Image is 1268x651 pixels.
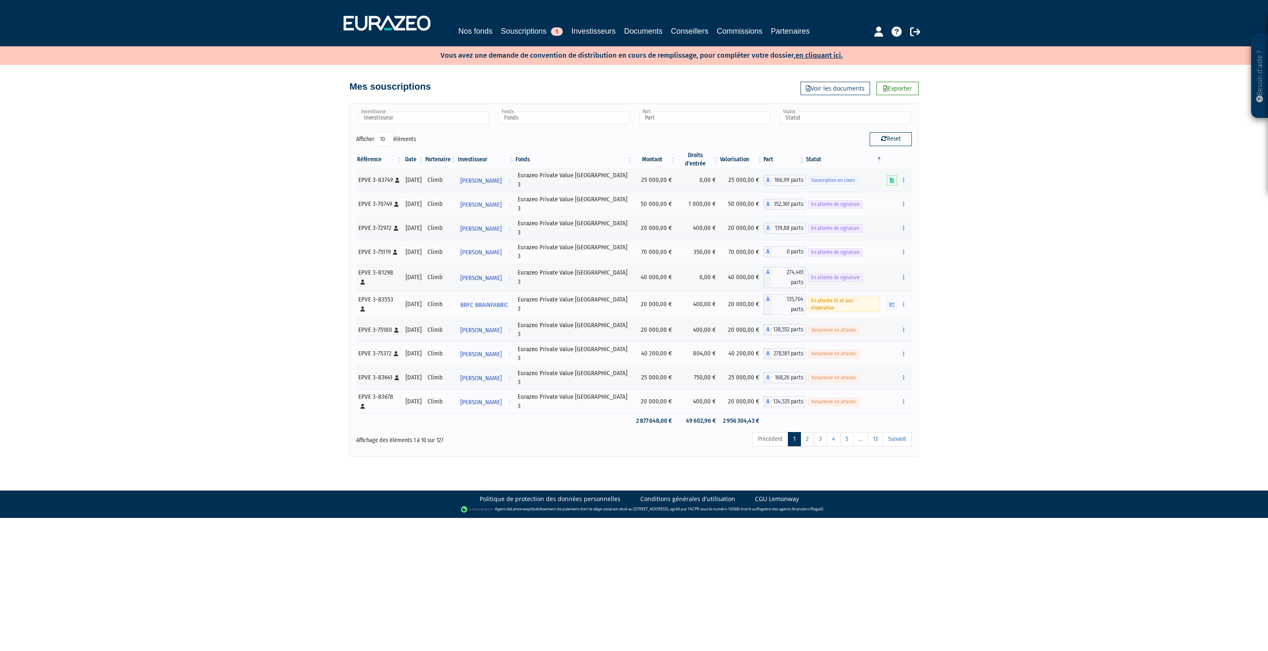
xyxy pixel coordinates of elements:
[358,295,400,313] div: EPVE 3-83553
[788,432,801,446] a: 1
[763,396,772,407] span: A
[633,390,676,414] td: 20 000,00 €
[356,151,403,168] th: Référence : activer pour trier la colonne par ordre croissant
[457,296,515,313] a: BRFC BRAINFABRIC
[394,202,399,207] i: [Français] Personne physique
[406,176,422,184] div: [DATE]
[633,318,676,342] td: 20 000,00 €
[424,390,457,414] td: Climb
[457,196,515,213] a: [PERSON_NAME]
[508,270,511,286] i: Voir l'investisseur
[460,371,502,386] span: [PERSON_NAME]
[395,178,400,183] i: [Français] Personne physique
[633,168,676,192] td: 25 000,00 €
[676,390,720,414] td: 400,00 €
[772,372,805,383] span: 168,26 parts
[356,431,580,445] div: Affichage des éléments 1 à 10 sur 127
[406,349,422,358] div: [DATE]
[424,291,457,318] td: Climb
[518,219,631,237] div: Eurazeo Private Value [GEOGRAPHIC_DATA] 3
[633,366,676,390] td: 25 000,00 €
[676,414,720,428] td: 49 602,96 €
[358,373,400,382] div: EPVE 3-83641
[883,432,912,446] a: Suivant
[676,366,720,390] td: 750,00 €
[808,350,859,358] span: Versement en attente
[763,372,772,383] span: A
[772,294,805,315] span: 135,704 parts
[763,151,805,168] th: Part: activer pour trier la colonne par ordre croissant
[772,223,805,234] span: 139,88 parts
[416,48,843,61] p: Vous avez une demande de convention de distribution en cours de remplissage, pour compléter votre...
[671,25,709,37] a: Conseillers
[424,216,457,240] td: Climb
[633,192,676,216] td: 50 000,00 €
[763,199,805,210] div: A - Eurazeo Private Value Europe 3
[720,264,763,291] td: 40 000,00 €
[508,173,511,189] i: Voir l'investisseur
[480,495,621,503] a: Politique de protection des données personnelles
[508,371,511,386] i: Voir l'investisseur
[394,328,399,333] i: [Français] Personne physique
[393,250,398,255] i: [Français] Personne physique
[720,192,763,216] td: 50 000,00 €
[394,351,398,356] i: [Français] Personne physique
[424,168,457,192] td: Climb
[551,27,563,36] span: 1
[814,432,827,446] a: 3
[720,151,763,168] th: Valorisation: activer pour trier la colonne par ordre croissant
[518,321,631,339] div: Eurazeo Private Value [GEOGRAPHIC_DATA] 3
[508,347,511,362] i: Voir l'investisseur
[358,200,400,208] div: EPVE 3-70749
[720,240,763,264] td: 70 000,00 €
[358,224,400,232] div: EPVE 3-72972
[801,432,814,446] a: 2
[424,342,457,366] td: Climb
[515,151,634,168] th: Fonds: activer pour trier la colonne par ordre croissant
[403,151,424,168] th: Date: activer pour trier la colonne par ordre croissant
[518,268,631,286] div: Eurazeo Private Value [GEOGRAPHIC_DATA] 3
[518,369,631,387] div: Eurazeo Private Value [GEOGRAPHIC_DATA] 3
[1255,38,1265,114] p: Besoin d'aide ?
[633,264,676,291] td: 40 000,00 €
[720,216,763,240] td: 20 000,00 €
[763,175,772,186] span: A
[394,226,398,231] i: [Français] Personne physique
[457,321,515,338] a: [PERSON_NAME]
[518,195,631,213] div: Eurazeo Private Value [GEOGRAPHIC_DATA] 3
[424,240,457,264] td: Climb
[395,375,399,380] i: [Français] Personne physique
[457,345,515,362] a: [PERSON_NAME]
[460,297,508,313] span: BRFC BRAINFABRIC
[460,221,502,237] span: [PERSON_NAME]
[720,414,763,428] td: 2 956 304,43 €
[676,168,720,192] td: 0,00 €
[795,51,843,60] a: en cliquant ici.
[717,25,763,37] a: Commissions
[808,398,859,406] span: Versement en attente
[827,432,841,446] a: 4
[772,396,805,407] span: 134,535 parts
[772,348,805,359] span: 278,181 parts
[805,151,883,168] th: Statut : activer pour trier la colonne par ordre d&eacute;croissant
[374,132,393,147] select: Afficheréléments
[424,318,457,342] td: Climb
[406,200,422,208] div: [DATE]
[763,267,772,288] span: A
[358,176,400,184] div: EPVE 3-83749
[808,200,862,208] span: En attente de signature
[461,505,493,514] img: logo-lemonway.png
[508,197,511,213] i: Voir l'investisseur
[676,318,720,342] td: 400,00 €
[424,192,457,216] td: Climb
[763,246,805,257] div: A - Eurazeo Private Value Europe 3
[763,199,772,210] span: A
[840,432,854,446] a: 5
[460,347,502,362] span: [PERSON_NAME]
[424,264,457,291] td: Climb
[763,246,772,257] span: A
[876,82,919,95] a: Exporter
[772,267,805,288] span: 274,461 parts
[720,342,763,366] td: 40 200,00 €
[358,349,400,358] div: EPVE 3-75372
